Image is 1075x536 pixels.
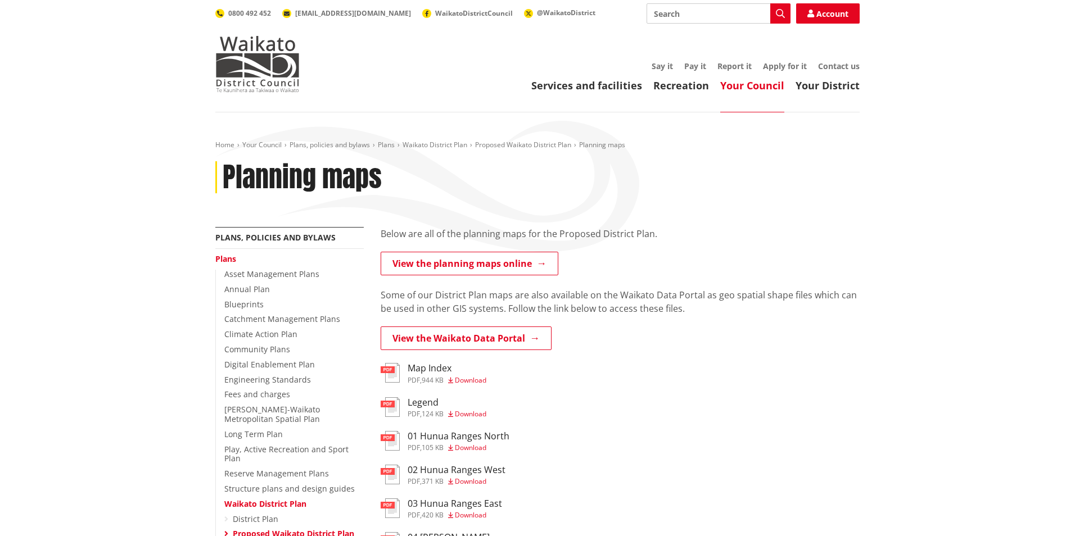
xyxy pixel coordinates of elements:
div: , [408,444,509,451]
span: pdf [408,409,420,419]
span: 420 KB [422,510,444,520]
span: Download [455,443,486,452]
a: Catchment Management Plans [224,314,340,324]
h1: Planning maps [223,161,382,194]
div: , [408,478,505,485]
span: Planning maps [579,140,625,149]
div: , [408,377,486,384]
a: Digital Enablement Plan [224,359,315,370]
a: Services and facilities [531,79,642,92]
a: [PERSON_NAME]-Waikato Metropolitan Spatial Plan [224,404,320,424]
h3: 02 Hunua Ranges West [408,465,505,475]
span: 371 KB [422,476,444,486]
a: Long Term Plan [224,429,283,439]
a: Plans, policies and bylaws [215,232,336,243]
h3: 03 Hunua Ranges East [408,498,502,509]
img: document-pdf.svg [381,465,400,484]
h3: Legend [408,397,486,408]
span: Download [455,510,486,520]
nav: breadcrumb [215,140,860,150]
span: pdf [408,476,420,486]
a: @WaikatoDistrict [524,8,595,17]
span: Download [455,375,486,385]
a: Proposed Waikato District Plan [475,140,571,149]
a: Pay it [684,61,706,71]
h3: Map Index [408,363,486,374]
a: 01 Hunua Ranges North pdf,105 KB Download [381,431,509,451]
a: Play, Active Recreation and Sport Plan [224,444,349,464]
a: Waikato District Plan [403,140,467,149]
div: , [408,411,486,417]
a: Climate Action Plan [224,329,297,339]
a: Plans [215,253,236,264]
span: [EMAIL_ADDRESS][DOMAIN_NAME] [295,8,411,18]
a: Plans, policies and bylaws [290,140,370,149]
a: Contact us [818,61,860,71]
span: Download [455,476,486,486]
span: pdf [408,375,420,385]
a: Your District [796,79,860,92]
a: Recreation [653,79,709,92]
a: 02 Hunua Ranges West pdf,371 KB Download [381,465,505,485]
a: Your Council [242,140,282,149]
a: Apply for it [763,61,807,71]
a: Say it [652,61,673,71]
a: Reserve Management Plans [224,468,329,479]
a: Annual Plan [224,284,270,294]
a: Your Council [720,79,784,92]
a: 03 Hunua Ranges East pdf,420 KB Download [381,498,502,519]
input: Search input [647,3,791,24]
p: Below are all of the planning maps for the Proposed District Plan. [381,227,860,240]
a: Engineering Standards [224,374,311,385]
a: Account [796,3,860,24]
a: View the Waikato Data Portal [381,326,552,350]
a: Blueprints [224,299,264,310]
a: WaikatoDistrictCouncil [422,8,513,18]
a: District Plan [233,514,278,524]
a: Legend pdf,124 KB Download [381,397,486,417]
a: Asset Management Plans [224,269,319,279]
span: 105 KB [422,443,444,452]
img: Waikato District Council - Te Kaunihera aa Takiwaa o Waikato [215,36,300,92]
a: [EMAIL_ADDRESS][DOMAIN_NAME] [282,8,411,18]
span: WaikatoDistrictCouncil [435,8,513,18]
a: Structure plans and design guides [224,483,355,494]
a: Fees and charges [224,389,290,399]
a: Community Plans [224,344,290,355]
span: Download [455,409,486,419]
span: 944 KB [422,375,444,385]
a: Plans [378,140,395,149]
span: pdf [408,510,420,520]
a: Report it [717,61,752,71]
span: pdf [408,443,420,452]
h3: 01 Hunua Ranges North [408,431,509,442]
a: Waikato District Plan [224,498,306,509]
span: @WaikatoDistrict [537,8,595,17]
a: View the planning maps online [381,252,558,275]
span: 0800 492 452 [228,8,271,18]
img: document-pdf.svg [381,397,400,417]
p: Some of our District Plan maps are also available on the Waikato Data Portal as geo spatial shape... [381,288,860,315]
a: Home [215,140,234,149]
img: document-pdf.svg [381,498,400,518]
img: document-pdf.svg [381,431,400,451]
a: Map Index pdf,944 KB Download [381,363,486,383]
a: 0800 492 452 [215,8,271,18]
div: , [408,512,502,519]
span: 124 KB [422,409,444,419]
img: document-pdf.svg [381,363,400,383]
